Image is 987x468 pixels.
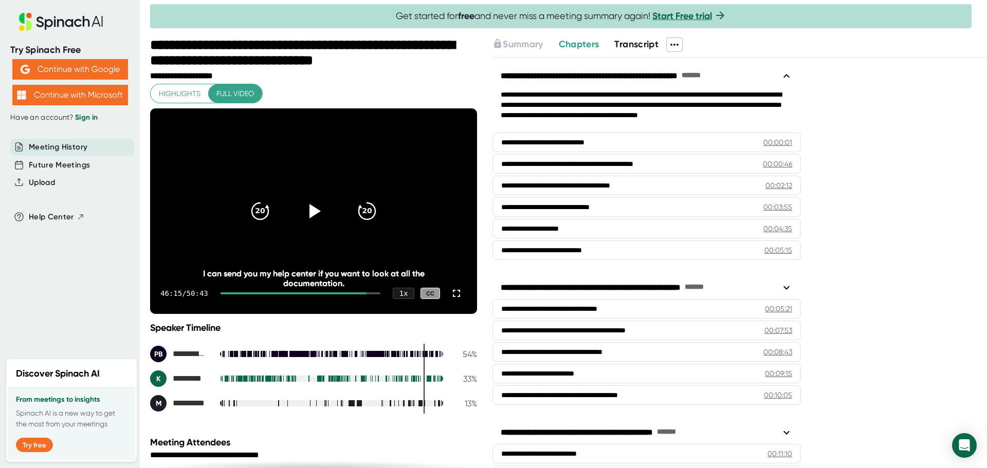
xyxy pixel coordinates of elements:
[763,202,792,212] div: 00:03:55
[458,10,474,22] b: free
[151,84,209,103] button: Highlights
[765,368,792,379] div: 00:09:15
[421,288,440,299] div: CC
[763,223,792,234] div: 00:04:35
[16,396,127,404] h3: From meetings to insights
[150,395,167,411] div: M
[559,39,599,50] span: Chapters
[208,84,262,103] button: Full video
[614,38,659,51] button: Transcript
[150,346,212,362] div: Perry Brill
[393,288,414,299] div: 1 x
[150,395,212,411] div: Micah Cook
[160,289,208,297] div: 46:15 / 50:43
[29,177,55,189] button: Upload
[765,180,792,191] div: 00:02:12
[75,113,98,122] a: Sign in
[29,141,87,153] button: Meeting History
[396,10,726,22] span: Get started for and never miss a meeting summary again!
[10,113,130,122] div: Have an account?
[21,65,30,74] img: Aehbyd4JwY73AAAAAElFTkSuQmCC
[492,38,543,51] button: Summary
[29,211,74,223] span: Help Center
[150,437,480,448] div: Meeting Attendees
[150,322,477,333] div: Speaker Timeline
[16,367,100,381] h2: Discover Spinach AI
[763,347,792,357] div: 00:08:43
[183,269,445,288] div: I can send you my help center if you want to look at all the documentation.
[29,211,85,223] button: Help Center
[764,245,792,255] div: 00:05:15
[12,59,128,80] button: Continue with Google
[451,349,477,359] div: 54 %
[764,390,792,400] div: 00:10:05
[767,448,792,459] div: 00:11:10
[16,408,127,429] p: Spinach AI is a new way to get the most from your meetings
[952,433,977,458] div: Open Intercom Messenger
[159,87,200,100] span: Highlights
[503,39,543,50] span: Summary
[10,44,130,56] div: Try Spinach Free
[559,38,599,51] button: Chapters
[764,325,792,335] div: 00:07:53
[492,38,558,52] div: Upgrade to access
[16,438,53,452] button: Try free
[150,370,167,387] div: K
[451,399,477,408] div: 13 %
[652,10,712,22] a: Start Free trial
[763,159,792,169] div: 00:00:46
[12,85,128,105] button: Continue with Microsoft
[29,159,90,171] button: Future Meetings
[765,304,792,314] div: 00:05:21
[216,87,254,100] span: Full video
[451,374,477,384] div: 33 %
[150,370,212,387] div: Katherine
[614,39,659,50] span: Transcript
[763,137,792,147] div: 00:00:01
[150,346,167,362] div: PB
